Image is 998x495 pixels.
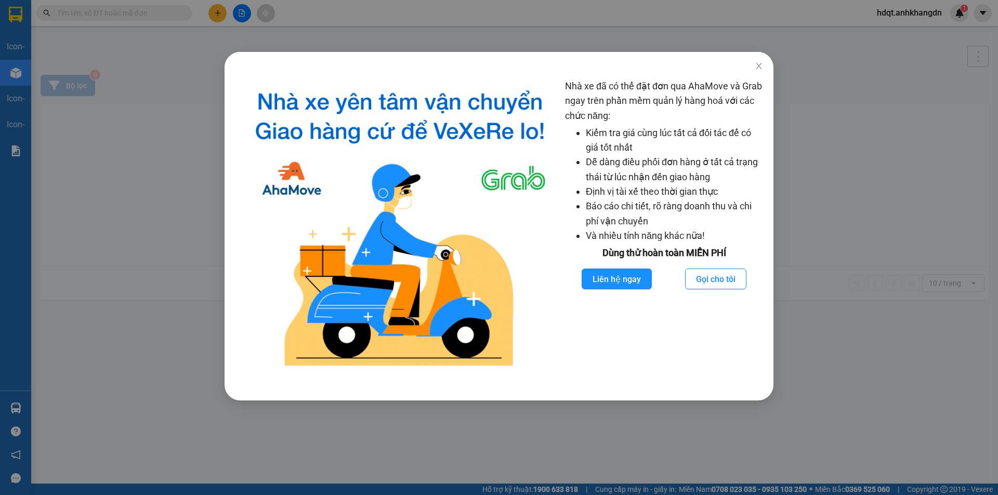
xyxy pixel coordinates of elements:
[755,62,763,70] span: close
[586,126,763,155] li: Kiểm tra giá cùng lúc tất cả đối tác để có giá tốt nhất
[744,52,773,81] button: Close
[586,229,763,243] li: Và nhiều tính năng khác nữa!
[586,184,763,199] li: Định vị tài xế theo thời gian thực
[565,79,763,374] div: Nhà xe đã có thể đặt đơn qua AhaMove và Grab ngay trên phần mềm quản lý hàng hoá với các chức năng:
[696,273,736,286] span: Gọi cho tôi
[582,269,652,289] button: Liên hệ ngay
[685,269,746,289] button: Gọi cho tôi
[593,273,641,286] span: Liên hệ ngay
[565,246,763,260] div: Dùng thử hoàn toàn MIỄN PHÍ
[243,79,557,374] img: logo
[586,155,763,184] li: Dễ dàng điều phối đơn hàng ở tất cả trạng thái từ lúc nhận đến giao hàng
[586,199,763,229] li: Báo cáo chi tiết, rõ ràng doanh thu và chi phí vận chuyển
